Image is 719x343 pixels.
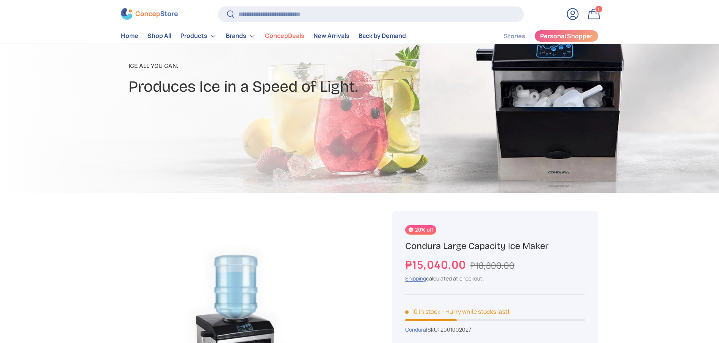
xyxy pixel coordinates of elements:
[121,8,178,20] img: ConcepStore
[405,225,436,235] span: 20% off
[470,259,514,271] s: ₱18,800.00
[440,326,471,333] span: 2001002027
[486,28,598,44] nav: Secondary
[405,257,468,272] strong: ₱15,040.00
[121,29,138,44] a: Home
[540,33,592,39] span: Personal Shopper
[405,274,585,282] div: calculated at checkout.
[221,28,260,44] summary: Brands
[405,326,426,333] a: Condura
[426,326,471,333] span: |
[405,307,440,316] span: 10 in stock
[313,29,349,44] a: New Arrivals
[504,29,525,44] a: Stories
[359,29,406,44] a: Back by Demand
[598,6,600,12] span: 1
[121,28,406,44] nav: Primary
[405,240,585,252] h1: Condura Large Capacity Ice Maker
[428,326,439,333] span: SKU:
[147,29,171,44] a: Shop All
[128,77,358,97] h2: Produces Ice in a Speed of Light.
[405,275,426,282] a: Shipping
[534,30,598,42] a: Personal Shopper
[176,28,221,44] summary: Products
[128,61,358,70] p: Ice All You Can.
[265,29,304,44] a: ConcepDeals
[442,307,509,316] p: - Hurry while stocks last!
